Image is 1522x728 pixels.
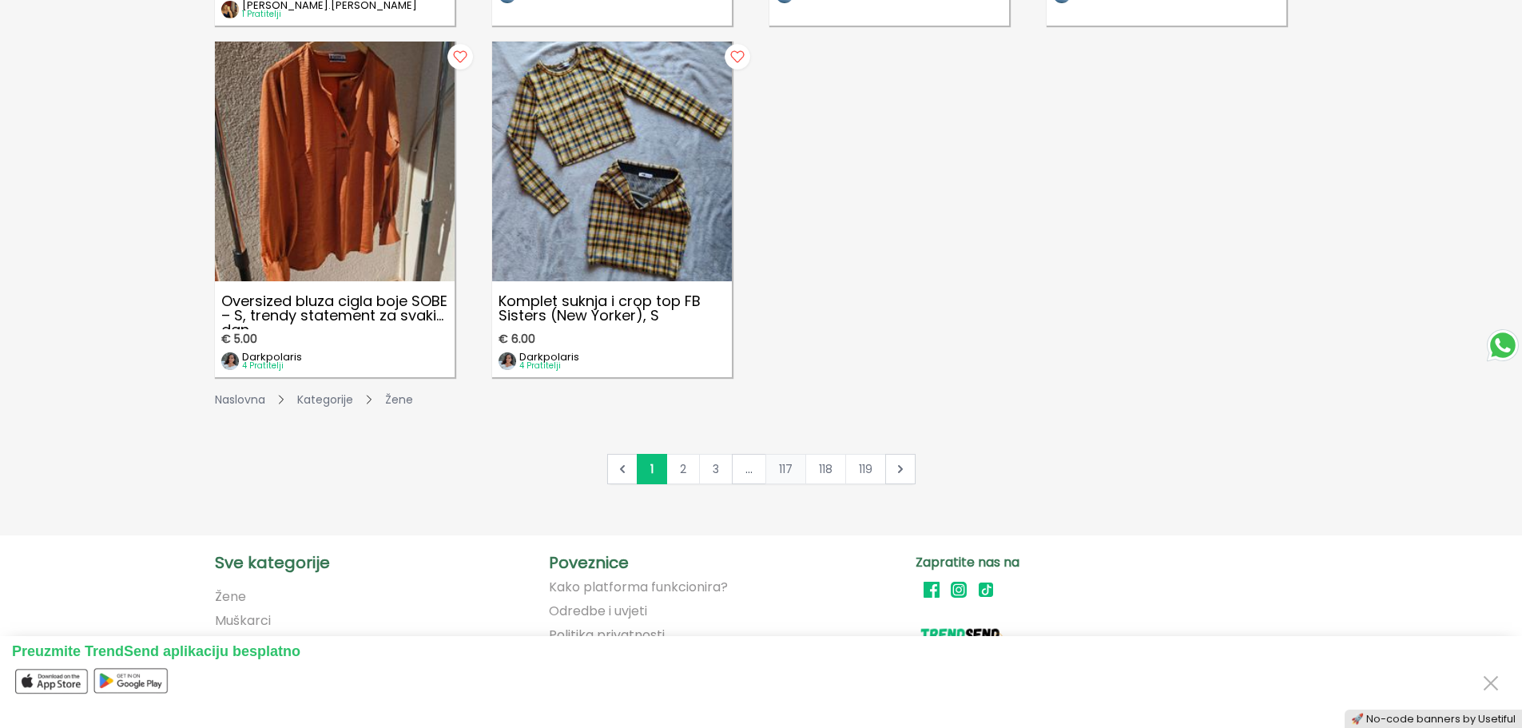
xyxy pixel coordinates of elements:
[499,352,516,370] img: image
[549,604,647,619] a: Odredbe i uvjeti
[699,454,733,484] a: Page 3
[519,362,579,370] p: 4 Pratitelji
[385,392,413,408] a: Žene
[916,609,1011,657] img: logo
[892,461,908,477] a: Next page
[221,332,257,345] span: € 5.00
[492,42,732,281] img: Komplet suknja i crop top FB Sisters (New Yorker), S
[1351,712,1516,726] a: 🚀 No-code banners by Usetiful
[492,288,732,329] p: Komplet suknja i crop top FB Sisters (New Yorker), S
[297,392,353,408] a: Kategorije
[215,42,455,281] img: Oversized bluza cigla boje SOBE – S, trendy statement za svaki dan
[916,555,1276,571] p: Zapratite nas na
[215,555,542,571] p: Sve kategorije
[499,332,535,345] span: € 6.00
[607,454,916,484] ul: Pagination
[845,454,886,484] a: Page 119
[549,555,909,571] p: Poveznice
[215,392,265,408] a: Naslovna
[637,454,667,484] a: Page 1 is your current page
[492,42,732,377] a: Komplet suknja i crop top FB Sisters (New Yorker), SKomplet suknja i crop top FB Sisters (New Yor...
[444,42,476,74] img: follow button
[12,643,300,659] span: Preuzmite TrendSend aplikaciju besplatno
[805,454,846,484] a: Page 118
[765,454,806,484] a: Page 117
[215,587,246,606] a: Žene
[549,628,665,642] a: Politika privatnosti
[519,352,579,362] p: Darkpolaris
[215,42,455,377] a: Oversized bluza cigla boje SOBE – S, trendy statement za svaki danOversized bluza cigla boje SOBE...
[215,611,271,630] a: Muškarci
[1478,667,1504,697] button: Close
[242,362,302,370] p: 4 Pratitelji
[221,1,239,18] img: image
[721,42,753,74] img: follow button
[215,288,455,329] p: Oversized bluza cigla boje SOBE – S, trendy statement za svaki dan
[242,10,417,18] p: 1 Pratitelji
[221,352,239,370] img: image
[614,461,630,477] a: Previous page
[732,454,766,484] a: Jump forward
[242,352,302,362] p: Darkpolaris
[666,454,700,484] a: Page 2
[549,580,728,595] a: Kako platforma funkcionira?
